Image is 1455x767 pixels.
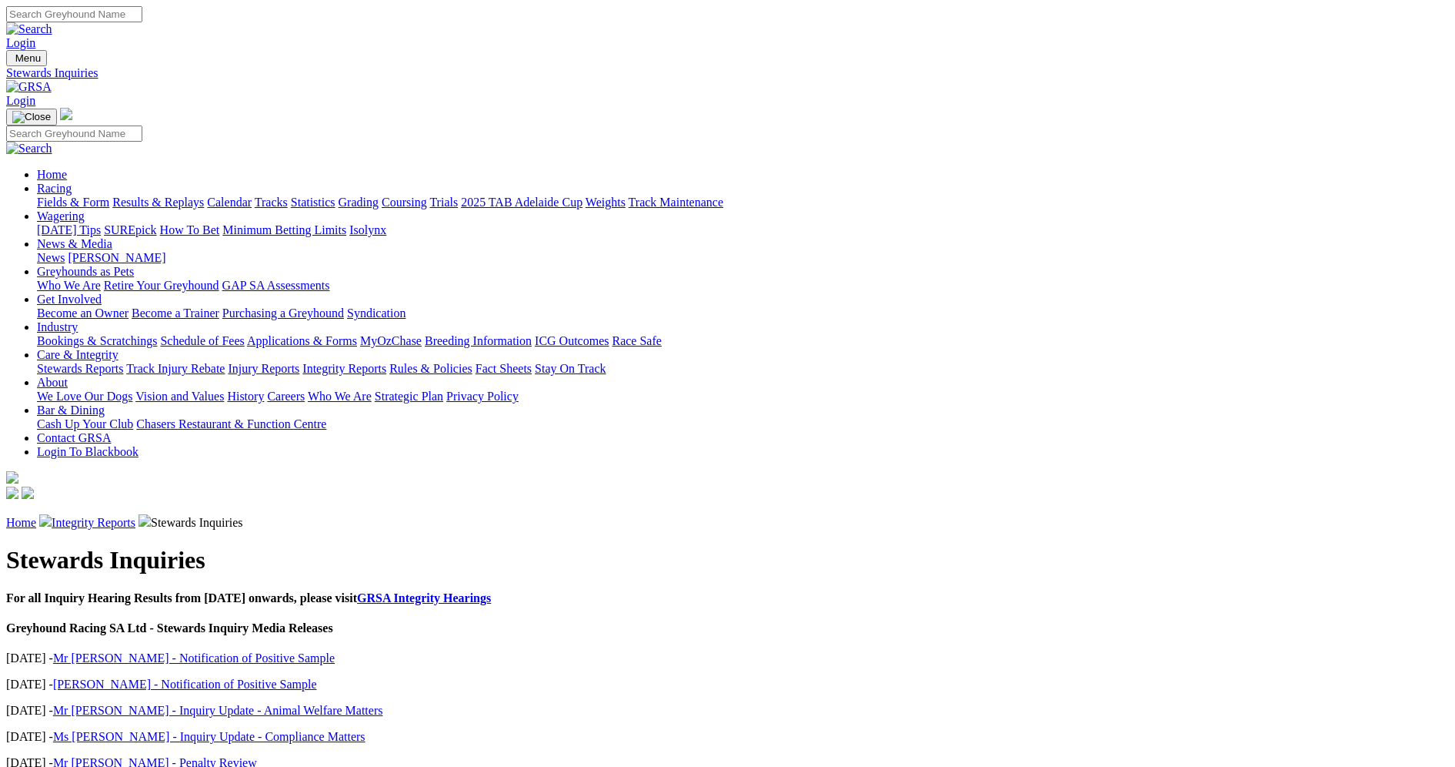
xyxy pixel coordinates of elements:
button: Toggle navigation [6,109,57,126]
a: [DATE] Tips [37,223,101,236]
a: Weights [586,196,626,209]
a: Calendar [207,196,252,209]
a: Applications & Forms [247,334,357,347]
a: Breeding Information [425,334,532,347]
a: Track Maintenance [629,196,723,209]
a: Minimum Betting Limits [222,223,346,236]
a: Results & Replays [112,196,204,209]
div: About [37,390,1449,404]
p: [DATE] - [6,651,1449,665]
a: Isolynx [349,223,386,236]
a: Coursing [382,196,427,209]
a: Schedule of Fees [160,334,244,347]
a: Racing [37,182,72,195]
a: Bar & Dining [37,404,105,417]
a: MyOzChase [360,334,422,347]
h1: Stewards Inquiries [6,546,1449,574]
a: Contact GRSA [37,431,111,444]
a: Become a Trainer [132,306,219,320]
a: Stay On Track [535,362,606,375]
a: Track Injury Rebate [126,362,225,375]
div: Bar & Dining [37,417,1449,431]
img: Search [6,22,52,36]
a: Statistics [291,196,335,209]
div: Care & Integrity [37,362,1449,376]
a: Vision and Values [135,390,224,403]
a: Integrity Reports [52,516,135,529]
a: Fields & Form [37,196,109,209]
a: Privacy Policy [446,390,519,403]
a: News & Media [37,237,112,250]
a: Home [6,516,36,529]
a: Grading [339,196,379,209]
a: Login To Blackbook [37,445,138,458]
img: logo-grsa-white.png [60,108,72,120]
a: Bookings & Scratchings [37,334,157,347]
a: Purchasing a Greyhound [222,306,344,320]
a: We Love Our Dogs [37,390,132,403]
a: Mr [PERSON_NAME] - Inquiry Update - Animal Welfare Matters [53,704,383,717]
a: Stewards Inquiries [6,66,1449,80]
a: Cash Up Your Club [37,417,133,430]
button: Toggle navigation [6,50,47,66]
p: [DATE] - [6,730,1449,744]
a: Chasers Restaurant & Function Centre [136,417,326,430]
a: Injury Reports [228,362,299,375]
a: Login [6,94,35,107]
a: Stewards Reports [37,362,123,375]
a: Login [6,36,35,49]
img: Search [6,142,52,156]
a: ICG Outcomes [535,334,609,347]
a: Mr [PERSON_NAME] - Notification of Positive Sample [53,651,335,665]
a: [PERSON_NAME] - Notification of Positive Sample [53,678,317,691]
img: facebook.svg [6,487,18,499]
a: Tracks [255,196,288,209]
a: Integrity Reports [302,362,386,375]
div: Racing [37,196,1449,209]
a: [PERSON_NAME] [68,251,165,264]
a: GAP SA Assessments [222,279,330,292]
div: News & Media [37,251,1449,265]
div: Industry [37,334,1449,348]
a: Who We Are [37,279,101,292]
a: SUREpick [104,223,156,236]
div: Greyhounds as Pets [37,279,1449,293]
a: GRSA Integrity Hearings [357,591,491,605]
p: Stewards Inquiries [6,514,1449,530]
a: Trials [429,196,458,209]
input: Search [6,6,142,22]
a: Greyhounds as Pets [37,265,134,278]
div: Get Involved [37,306,1449,320]
img: twitter.svg [22,487,34,499]
a: About [37,376,68,389]
a: Syndication [347,306,405,320]
a: Rules & Policies [389,362,472,375]
a: Care & Integrity [37,348,118,361]
img: Close [12,111,51,123]
b: For all Inquiry Hearing Results from [DATE] onwards, please visit [6,591,491,605]
a: Fact Sheets [476,362,532,375]
h4: Greyhound Racing SA Ltd - Stewards Inquiry Media Releases [6,621,1449,635]
div: Wagering [37,223,1449,237]
img: GRSA [6,80,52,94]
input: Search [6,126,142,142]
a: Retire Your Greyhound [104,279,219,292]
a: Race Safe [612,334,661,347]
a: Home [37,168,67,181]
a: How To Bet [160,223,220,236]
a: Ms [PERSON_NAME] - Inquiry Update - Compliance Matters [53,730,365,743]
a: Strategic Plan [375,390,443,403]
p: [DATE] - [6,678,1449,692]
img: chevron-right.svg [39,514,52,527]
span: Menu [15,52,41,64]
a: Who We Are [308,390,372,403]
a: Get Involved [37,293,102,306]
img: chevron-right.svg [138,514,151,527]
a: Wagering [37,209,85,223]
a: 2025 TAB Adelaide Cup [461,196,582,209]
a: Industry [37,320,78,333]
a: Become an Owner [37,306,128,320]
a: Careers [267,390,305,403]
p: [DATE] - [6,704,1449,718]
